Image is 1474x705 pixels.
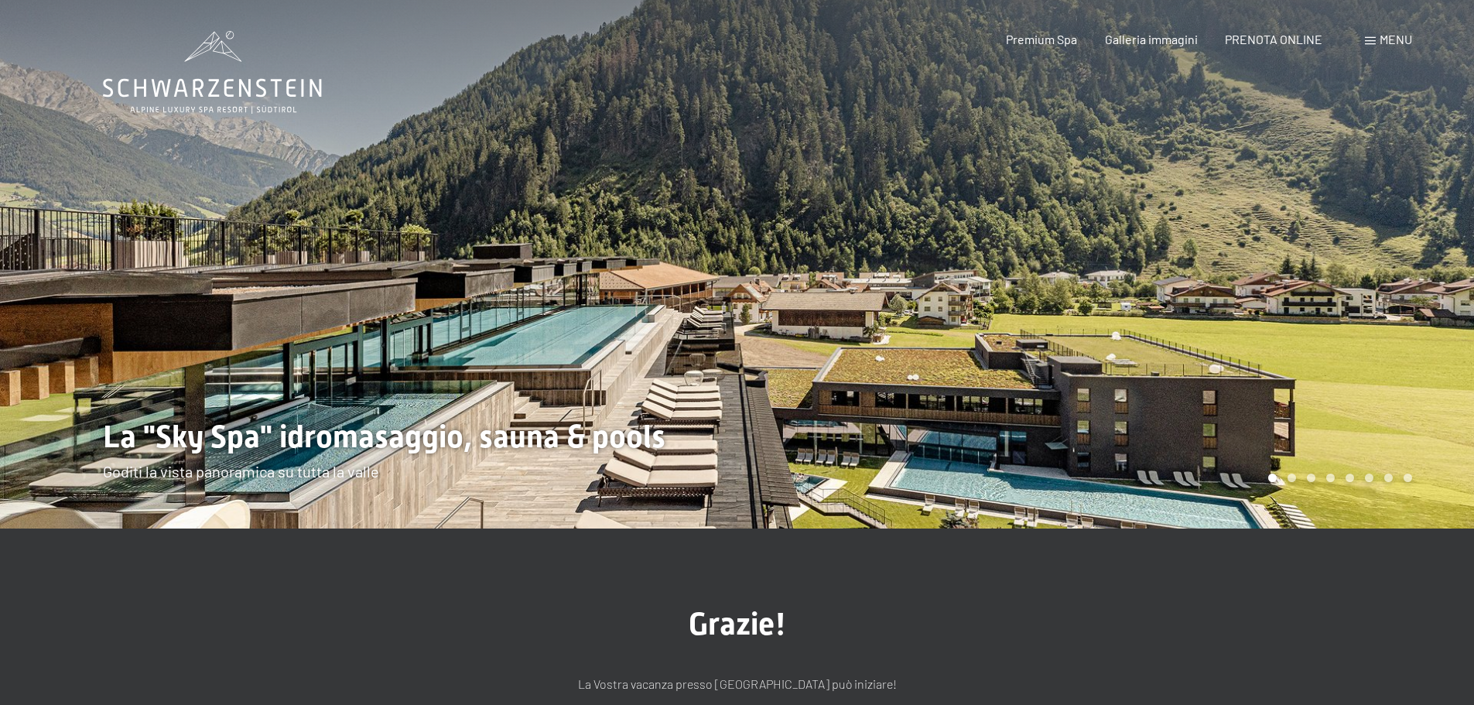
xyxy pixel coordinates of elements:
div: Carousel Page 3 [1307,474,1315,482]
div: Carousel Page 1 (Current Slide) [1268,474,1277,482]
p: La Vostra vacanza presso [GEOGRAPHIC_DATA] può iniziare! [351,674,1124,694]
a: Galleria immagini [1105,32,1198,46]
div: Carousel Page 6 [1365,474,1373,482]
div: Carousel Page 7 [1384,474,1393,482]
div: Carousel Page 8 [1404,474,1412,482]
a: Premium Spa [1006,32,1077,46]
a: PRENOTA ONLINE [1225,32,1322,46]
div: Carousel Page 2 [1288,474,1296,482]
span: Grazie! [689,606,786,642]
div: Carousel Pagination [1263,474,1412,482]
span: Menu [1380,32,1412,46]
div: Carousel Page 4 [1326,474,1335,482]
div: Carousel Page 5 [1346,474,1354,482]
